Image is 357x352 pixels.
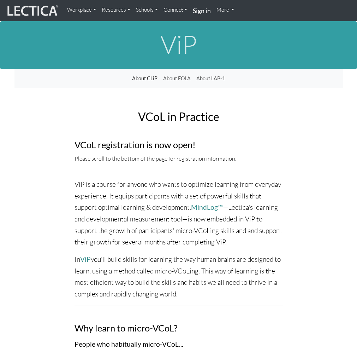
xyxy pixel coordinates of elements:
h3: VCoL registration is now open! [75,140,283,150]
a: Schools [133,3,161,17]
p: ViP is a course for anyone who wants to optimize learning from everyday experience. It equips par... [75,179,283,248]
a: Workplace [64,3,99,17]
a: About LAP-1 [194,72,228,85]
p: In you'll build skills for learning the way human brains are designed to learn, using a method ca... [75,254,283,300]
a: MindLog™ [191,203,223,211]
strong: Sign in [193,7,211,15]
strong: People who habitually micro-VCoL... [75,340,183,348]
h3: Why learn to micro-VCoL? [75,323,283,333]
a: ViP [80,255,91,263]
h6: Please scroll to the bottom of the page for registration information. [75,156,283,162]
h1: ViP [14,30,343,58]
a: About CLiP [129,72,160,85]
h2: VCoL in Practice [75,110,283,123]
a: Sign in [190,3,214,18]
a: About FOLA [160,72,194,85]
a: Connect [161,3,190,17]
a: More [214,3,237,17]
a: Resources [99,3,133,17]
img: lecticalive [6,4,59,17]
